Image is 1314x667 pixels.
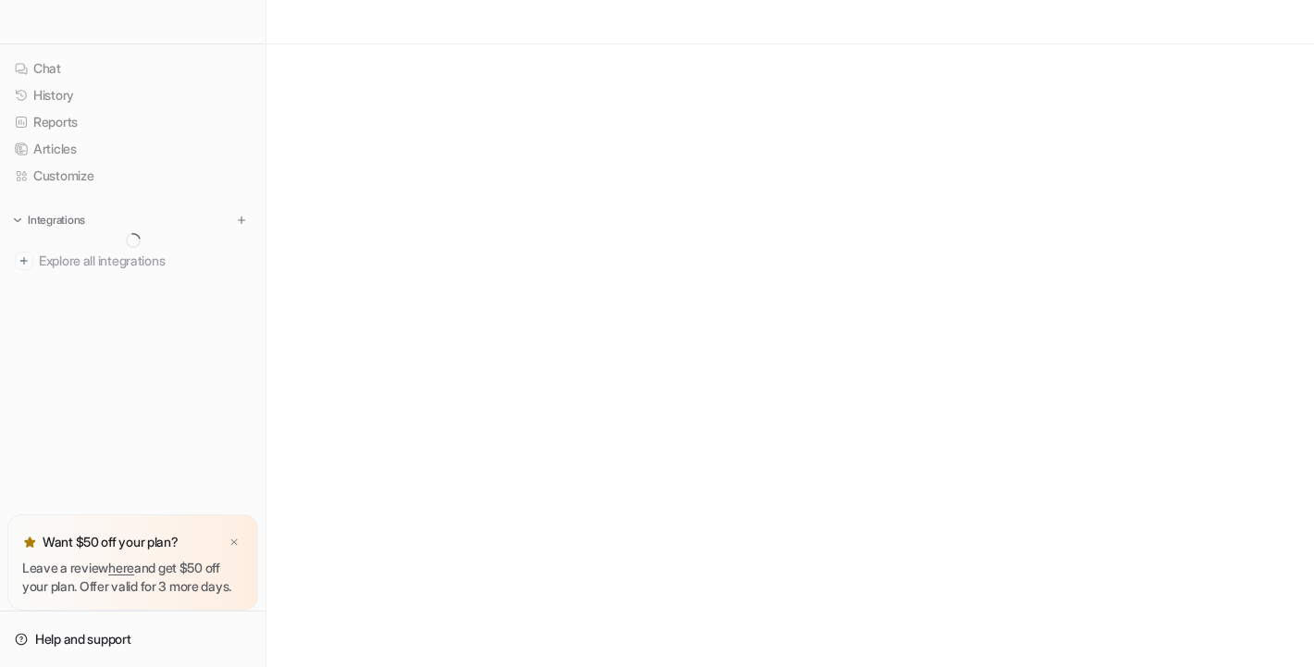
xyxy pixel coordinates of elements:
[7,109,258,135] a: Reports
[7,248,258,274] a: Explore all integrations
[22,559,243,596] p: Leave a review and get $50 off your plan. Offer valid for 3 more days.
[7,163,258,189] a: Customize
[22,535,37,550] img: star
[108,560,134,575] a: here
[39,246,251,276] span: Explore all integrations
[7,626,258,652] a: Help and support
[28,213,85,228] p: Integrations
[235,214,248,227] img: menu_add.svg
[7,211,91,229] button: Integrations
[229,537,240,549] img: x
[43,533,179,551] p: Want $50 off your plan?
[7,56,258,81] a: Chat
[15,252,33,270] img: explore all integrations
[11,214,24,227] img: expand menu
[7,82,258,108] a: History
[7,136,258,162] a: Articles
